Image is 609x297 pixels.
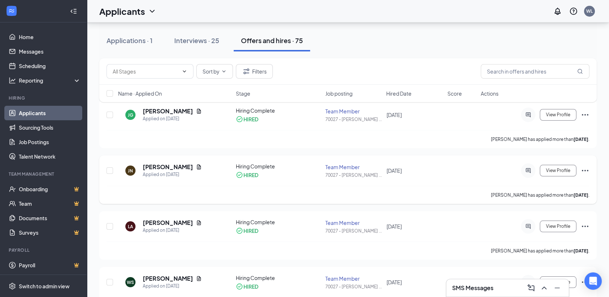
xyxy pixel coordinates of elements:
div: Hiring Complete [236,163,321,170]
svg: Ellipses [581,278,589,286]
a: Home [19,30,81,44]
a: SurveysCrown [19,225,81,240]
div: Applied on [DATE] [143,115,202,122]
span: [DATE] [386,167,401,174]
button: Minimize [551,282,563,294]
div: 70027 - [PERSON_NAME] ... [325,228,382,234]
svg: Ellipses [581,222,589,231]
span: Score [447,90,462,97]
button: View Profile [540,109,576,121]
div: Team Management [9,171,79,177]
div: Payroll [9,247,79,253]
div: Switch to admin view [19,283,70,290]
div: HIRED [243,116,258,123]
div: Hiring Complete [236,218,321,226]
svg: Document [196,108,202,114]
div: 70027 - [PERSON_NAME] ... [325,116,382,122]
a: Job Postings [19,135,81,149]
p: [PERSON_NAME] has applied more than . [491,136,589,142]
h5: [PERSON_NAME] [143,107,193,115]
svg: ChevronDown [182,68,187,74]
svg: Document [196,276,202,281]
div: Applied on [DATE] [143,171,202,178]
h5: [PERSON_NAME] [143,219,193,227]
svg: WorkstreamLogo [8,7,15,14]
div: HIRED [243,171,258,179]
a: Sourcing Tools [19,120,81,135]
span: View Profile [546,168,570,173]
svg: ActiveChat [524,112,533,118]
h5: [PERSON_NAME] [143,163,193,171]
div: Reporting [19,77,81,84]
svg: Document [196,164,202,170]
input: All Stages [113,67,179,75]
svg: Filter [242,67,251,76]
svg: ChevronUp [540,284,548,292]
div: Team Member [325,163,382,171]
svg: CheckmarkCircle [236,116,243,123]
svg: Collapse [70,8,77,15]
input: Search in offers and hires [481,64,589,79]
h5: [PERSON_NAME] [143,275,193,283]
a: Messages [19,44,81,59]
b: [DATE] [573,192,588,198]
button: ComposeMessage [525,282,537,294]
svg: CheckmarkCircle [236,171,243,179]
svg: Ellipses [581,110,589,119]
div: Open Intercom Messenger [584,272,602,290]
svg: Document [196,220,202,226]
svg: CheckmarkCircle [236,227,243,234]
div: Team Member [325,108,382,115]
span: View Profile [546,112,570,117]
button: Filter Filters [236,64,273,79]
span: View Profile [546,224,570,229]
svg: Analysis [9,77,16,84]
div: Hiring [9,95,79,101]
div: JN [128,168,133,174]
svg: MagnifyingGlass [577,68,583,74]
span: Sort by [203,69,220,74]
div: WL [586,8,593,14]
svg: ChevronDown [148,7,157,16]
a: Scheduling [19,59,81,73]
div: Applied on [DATE] [143,227,202,234]
a: TeamCrown [19,196,81,211]
button: View Profile [540,165,576,176]
div: HIRED [243,227,258,234]
svg: Notifications [553,7,562,16]
h3: SMS Messages [452,284,493,292]
span: Actions [481,90,499,97]
svg: Settings [9,283,16,290]
div: Applied on [DATE] [143,283,202,290]
div: 70027 - [PERSON_NAME] ... [325,172,382,178]
svg: ComposeMessage [527,284,535,292]
div: LA [128,223,133,230]
svg: QuestionInfo [569,7,578,16]
svg: CheckmarkCircle [236,283,243,290]
p: [PERSON_NAME] has applied more than . [491,192,589,198]
a: DocumentsCrown [19,211,81,225]
div: JG [128,112,133,118]
div: Interviews · 25 [174,36,219,45]
div: Team Member [325,275,382,282]
div: WS [127,279,134,285]
a: PayrollCrown [19,258,81,272]
div: HIRED [243,283,258,290]
div: Team Member [325,219,382,226]
b: [DATE] [573,248,588,254]
span: Job posting [325,90,353,97]
div: 70027 - [PERSON_NAME] ... [325,284,382,290]
b: [DATE] [573,137,588,142]
span: [DATE] [386,112,401,118]
div: Hiring Complete [236,274,321,281]
span: [DATE] [386,279,401,285]
svg: Minimize [553,284,562,292]
svg: ActiveChat [524,168,533,173]
button: View Profile [540,276,576,288]
div: Hiring Complete [236,107,321,114]
svg: Ellipses [581,166,589,175]
span: Stage [236,90,250,97]
span: [DATE] [386,223,401,230]
div: Offers and hires · 75 [241,36,303,45]
h1: Applicants [99,5,145,17]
